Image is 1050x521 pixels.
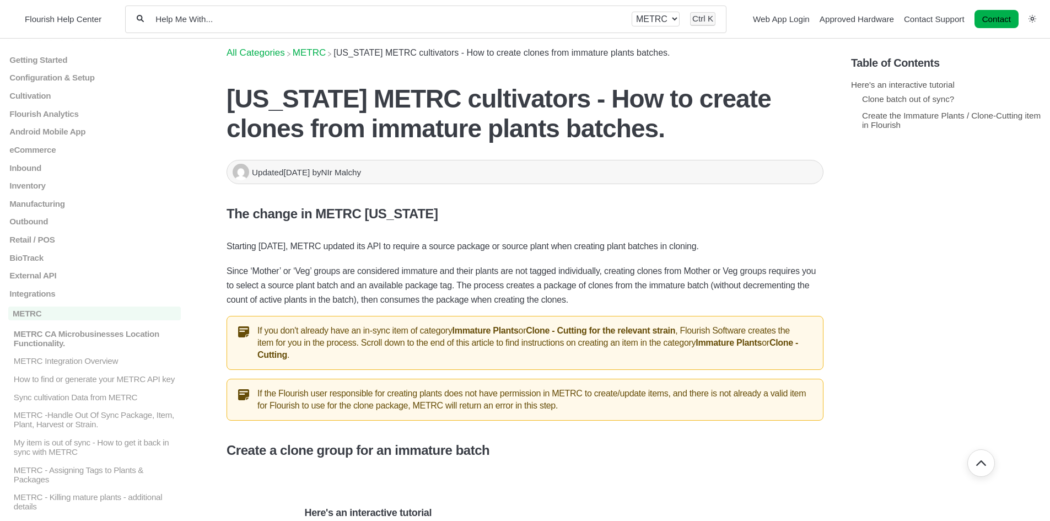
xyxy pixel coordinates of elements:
[321,168,362,177] span: NIr Malchy
[8,410,181,429] a: METRC -Handle Out Of Sync Package, Item, Plant, Harvest or Strain.
[8,199,181,208] a: Manufacturing
[696,338,762,347] strong: Immature Plants
[526,326,586,335] strong: Clone - Cutting
[8,55,181,65] a: Getting Started
[974,10,1019,28] a: Contact
[972,12,1021,27] li: Contact desktop
[820,14,894,24] a: Approved Hardware navigation item
[154,14,621,24] input: Help Me With...
[8,235,181,244] a: Retail / POS
[8,109,181,119] a: Flourish Analytics
[8,392,181,401] a: Sync cultivation Data from METRC
[8,217,181,226] a: Outbound
[8,307,181,320] a: METRC
[13,492,181,511] p: METRC - Killing mature plants - additional details
[227,206,823,222] h4: The change in METRC [US_STATE]
[227,379,823,421] div: If the Flourish user responsible for creating plants does not have permission in METRC to create/...
[589,326,676,335] strong: for the relevant strain
[233,164,249,180] img: NIr Malchy
[753,14,810,24] a: Web App Login navigation item
[851,80,955,89] a: Here's an interactive tutorial
[862,111,1041,130] a: Create the Immature Plants / Clone-Cutting item in Flourish
[8,356,181,366] a: METRC Integration Overview
[227,316,823,370] div: If you don't already have an in-sync item of category or , Flourish Software creates the item for...
[13,392,181,401] p: Sync cultivation Data from METRC
[252,168,312,177] span: Updated
[227,84,823,143] h1: [US_STATE] METRC cultivators - How to create clones from immature plants batches.
[8,145,181,154] a: eCommerce
[8,181,181,190] a: Inventory
[227,239,823,254] p: Starting [DATE], METRC updated its API to require a source package or source plant when creating ...
[14,12,19,26] img: Flourish Help Center Logo
[13,410,181,429] p: METRC -Handle Out Of Sync Package, Item, Plant, Harvest or Strain.
[8,91,181,100] a: Cultivation
[8,329,181,348] a: METRC CA Microbusinesses Location Functionality.
[862,94,954,104] a: Clone batch out of sync?
[8,492,181,511] a: METRC - Killing mature plants - additional details
[293,47,326,58] span: ​METRC
[283,168,310,177] time: [DATE]
[8,271,181,280] a: External API
[8,73,181,82] a: Configuration & Setup
[312,168,361,177] span: by
[305,507,746,519] h3: Here's an interactive tutorial
[227,443,823,458] h4: Create a clone group for an immature batch
[293,47,326,58] a: METRC
[8,289,181,298] a: Integrations
[25,14,101,24] span: Flourish Help Center
[227,264,823,307] p: Since ‘Mother’ or ‘Veg’ groups are considered immature and their plants are not tagged individual...
[8,465,181,484] a: METRC - Assigning Tags to Plants & Packages
[333,48,670,57] span: [US_STATE] METRC cultivators - How to create clones from immature plants batches.
[14,12,101,26] a: Flourish Help Center
[13,438,181,456] p: My item is out of sync - How to get it back in sync with METRC
[8,127,181,136] a: Android Mobile App
[967,449,995,477] button: Go back to top of document
[13,374,181,384] p: How to find or generate your METRC API key
[904,14,965,24] a: Contact Support navigation item
[8,438,181,456] a: My item is out of sync - How to get it back in sync with METRC
[227,47,285,58] span: All Categories
[8,374,181,384] a: How to find or generate your METRC API key
[708,14,713,23] kbd: K
[227,47,285,58] a: Breadcrumb link to All Categories
[851,57,1042,69] h5: Table of Contents
[13,329,181,348] p: METRC CA Microbusinesses Location Functionality.
[692,14,706,23] kbd: Ctrl
[13,465,181,484] p: METRC - Assigning Tags to Plants & Packages
[453,326,519,335] strong: Immature Plants
[8,253,181,262] a: BioTrack
[8,163,181,172] a: Inbound
[13,356,181,366] p: METRC Integration Overview
[1029,14,1036,23] a: Switch dark mode setting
